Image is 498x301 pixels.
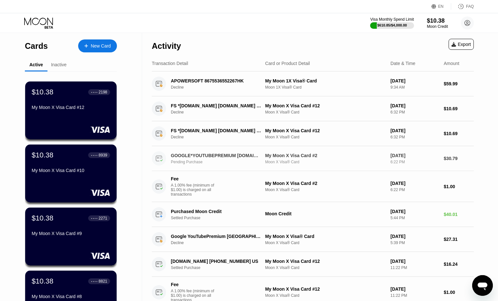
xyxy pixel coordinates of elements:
[152,227,474,252] div: Google YouTubePremium [GEOGRAPHIC_DATA] [GEOGRAPHIC_DATA]DeclineMy Moon X Visa® CardMoon X Visa® ...
[427,24,448,29] div: Moon Credit
[390,61,415,66] div: Date & Time
[91,280,98,282] div: ● ● ● ●
[91,217,98,219] div: ● ● ● ●
[265,135,385,139] div: Moon X Visa® Card
[171,216,268,220] div: Settled Purchase
[390,293,439,298] div: 11:22 PM
[152,96,474,121] div: FS *[DOMAIN_NAME] [DOMAIN_NAME] NLDeclineMy Moon X Visa Card #12Moon X Visa® Card[DATE]6:32 PM$10.69
[171,265,268,270] div: Settled Purchase
[91,154,98,156] div: ● ● ● ●
[32,277,53,285] div: $10.38
[171,78,261,83] div: APOWERSOFT 8675536552267HK
[390,103,439,108] div: [DATE]
[390,135,439,139] div: 6:32 PM
[390,234,439,239] div: [DATE]
[390,209,439,214] div: [DATE]
[449,39,474,50] div: Export
[265,241,385,245] div: Moon X Visa® Card
[377,23,407,27] div: $610.85 / $4,000.00
[265,128,385,133] div: My Moon X Visa Card #12
[99,279,107,284] div: 8821
[390,259,439,264] div: [DATE]
[32,214,53,222] div: $10.38
[390,241,439,245] div: 5:39 PM
[444,184,474,189] div: $1.00
[32,231,110,236] div: My Moon X Visa Card #9
[51,62,67,67] div: Inactive
[91,43,111,49] div: New Card
[171,241,268,245] div: Decline
[451,3,474,10] div: FAQ
[265,153,385,158] div: My Moon X Visa Card #2
[265,265,385,270] div: Moon X Visa® Card
[171,234,261,239] div: Google YouTubePremium [GEOGRAPHIC_DATA] [GEOGRAPHIC_DATA]
[32,88,53,96] div: $10.38
[171,135,268,139] div: Decline
[152,202,474,227] div: Purchased Moon CreditSettled PurchaseMoon Credit[DATE]5:44 PM$40.01
[444,106,474,111] div: $10.69
[152,71,474,96] div: APOWERSOFT 8675536552267HKDeclineMy Moon 1X Visa® CardMoon 1X Visa® Card[DATE]9:34 AM$59.99
[265,234,385,239] div: My Moon X Visa® Card
[32,168,110,173] div: My Moon X Visa Card #10
[390,78,439,83] div: [DATE]
[25,81,117,139] div: $10.38● ● ● ●2198My Moon X Visa Card #12
[265,286,385,292] div: My Moon X Visa Card #12
[451,42,471,47] div: Export
[444,212,474,217] div: $40.01
[152,41,181,51] div: Activity
[265,259,385,264] div: My Moon X Visa Card #12
[472,275,493,296] iframe: 開啟傳訊視窗按鈕
[25,208,117,265] div: $10.38● ● ● ●2271My Moon X Visa Card #9
[265,181,385,186] div: My Moon X Visa Card #2
[390,188,439,192] div: 6:22 PM
[265,293,385,298] div: Moon X Visa® Card
[171,110,268,114] div: Decline
[152,146,474,171] div: GOOGLE*YOUTUBEPREMIUM [DOMAIN_NAME][URL]Pending PurchaseMy Moon X Visa Card #2Moon X Visa® Card[D...
[390,153,439,158] div: [DATE]
[390,181,439,186] div: [DATE]
[444,290,474,295] div: $1.00
[370,17,414,22] div: Visa Monthly Spend Limit
[444,156,474,161] div: $30.79
[444,81,474,86] div: $59.99
[171,183,219,197] div: A 1.00% fee (minimum of $1.00) is charged on all transactions
[390,265,439,270] div: 11:22 PM
[390,286,439,292] div: [DATE]
[171,103,261,108] div: FS *[DOMAIN_NAME] [DOMAIN_NAME] NL
[99,153,107,157] div: 8939
[390,85,439,90] div: 9:34 AM
[444,262,474,267] div: $16.24
[427,17,448,29] div: $10.38Moon Credit
[265,61,310,66] div: Card or Product Detail
[29,62,43,67] div: Active
[171,282,216,287] div: Fee
[427,17,448,24] div: $10.38
[390,128,439,133] div: [DATE]
[171,160,268,164] div: Pending Purchase
[171,153,261,158] div: GOOGLE*YOUTUBEPREMIUM [DOMAIN_NAME][URL]
[171,209,261,214] div: Purchased Moon Credit
[25,41,48,51] div: Cards
[444,61,459,66] div: Amount
[99,90,107,94] div: 2198
[265,103,385,108] div: My Moon X Visa Card #12
[438,4,444,9] div: EN
[171,259,261,264] div: [DOMAIN_NAME] [PHONE_NUMBER] US
[32,294,110,299] div: My Moon X Visa Card #8
[390,110,439,114] div: 6:32 PM
[265,211,385,216] div: Moon Credit
[466,4,474,9] div: FAQ
[390,160,439,164] div: 6:22 PM
[32,151,53,159] div: $10.38
[32,105,110,110] div: My Moon X Visa Card #12
[152,252,474,277] div: [DOMAIN_NAME] [PHONE_NUMBER] USSettled PurchaseMy Moon X Visa Card #12Moon X Visa® Card[DATE]11:2...
[370,17,414,29] div: Visa Monthly Spend Limit$610.85/$4,000.00
[265,188,385,192] div: Moon X Visa® Card
[99,216,107,220] div: 2271
[390,216,439,220] div: 5:44 PM
[431,3,451,10] div: EN
[152,171,474,202] div: FeeA 1.00% fee (minimum of $1.00) is charged on all transactionsMy Moon X Visa Card #2Moon X Visa...
[265,78,385,83] div: My Moon 1X Visa® Card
